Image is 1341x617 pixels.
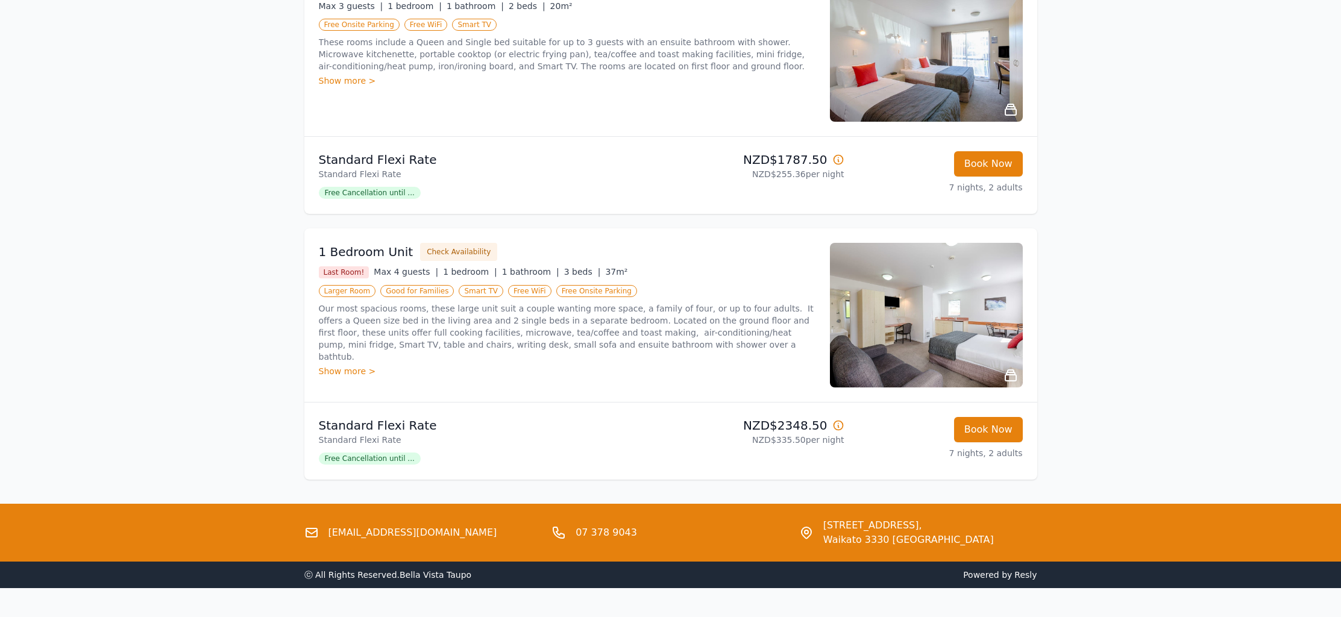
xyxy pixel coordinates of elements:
p: Standard Flexi Rate [319,168,666,180]
button: Check Availability [420,243,497,261]
p: Standard Flexi Rate [319,434,666,446]
span: 37m² [605,267,627,277]
span: 1 bedroom | [388,1,442,11]
a: [EMAIL_ADDRESS][DOMAIN_NAME] [328,525,497,540]
span: 1 bathroom | [502,267,559,277]
span: Larger Room [319,285,376,297]
span: Free Onsite Parking [556,285,637,297]
button: Book Now [954,417,1023,442]
a: 07 378 9043 [576,525,637,540]
span: Free WiFi [404,19,448,31]
span: Smart TV [452,19,497,31]
span: Max 4 guests | [374,267,438,277]
p: These rooms include a Queen and Single bed suitable for up to 3 guests with an ensuite bathroom w... [319,36,815,72]
p: Standard Flexi Rate [319,417,666,434]
p: NZD$255.36 per night [676,168,844,180]
p: NZD$1787.50 [676,151,844,168]
span: Good for Families [380,285,454,297]
span: 20m² [550,1,573,11]
span: Smart TV [459,285,503,297]
span: [STREET_ADDRESS], [823,518,994,533]
p: Standard Flexi Rate [319,151,666,168]
span: Last Room! [319,266,369,278]
span: 1 bathroom | [447,1,504,11]
span: 1 bedroom | [443,267,497,277]
span: ⓒ All Rights Reserved. Bella Vista Taupo [304,570,472,580]
p: 7 nights, 2 adults [854,181,1023,193]
span: Free WiFi [508,285,551,297]
button: Book Now [954,151,1023,177]
span: Free Onsite Parking [319,19,400,31]
p: NZD$335.50 per night [676,434,844,446]
p: NZD$2348.50 [676,417,844,434]
p: Our most spacious rooms, these large unit suit a couple wanting more space, a family of four, or ... [319,302,815,363]
span: Free Cancellation until ... [319,453,421,465]
div: Show more > [319,365,815,377]
span: 2 beds | [509,1,545,11]
p: 7 nights, 2 adults [854,447,1023,459]
span: Waikato 3330 [GEOGRAPHIC_DATA] [823,533,994,547]
span: 3 beds | [564,267,601,277]
span: Max 3 guests | [319,1,383,11]
span: Free Cancellation until ... [319,187,421,199]
div: Show more > [319,75,815,87]
span: Powered by [676,569,1037,581]
h3: 1 Bedroom Unit [319,243,413,260]
a: Resly [1014,570,1037,580]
